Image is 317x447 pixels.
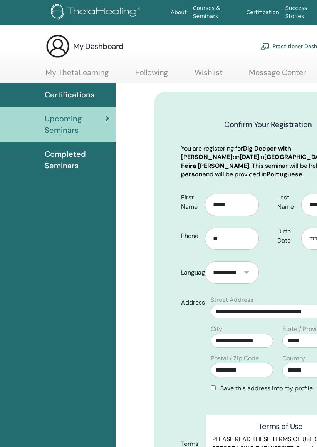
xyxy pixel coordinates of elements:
a: Following [135,68,168,83]
label: Last Name [272,190,301,214]
label: Birth Date [272,224,301,248]
span: Upcoming Seminars [45,113,106,136]
a: Wishlist [195,68,223,83]
label: First Name [175,190,205,214]
b: Portuguese [267,170,302,178]
img: chalkboard-teacher.svg [260,43,270,50]
span: Completed Seminars [45,148,109,171]
label: City [211,325,222,334]
a: About [168,5,190,20]
label: Street Address [211,295,253,305]
a: Certification [243,5,282,20]
img: logo.png [51,4,143,21]
img: generic-user-icon.jpg [45,34,70,59]
label: Phone [175,229,205,243]
h3: My Dashboard [73,41,124,52]
b: Dig Deeper with [PERSON_NAME] [181,144,291,161]
label: Language [175,265,205,280]
a: Courses & Seminars [190,1,243,23]
span: Save this address into my profile [220,384,313,392]
a: Message Center [249,68,306,83]
b: [DATE] [240,153,259,161]
span: Certifications [45,89,94,100]
a: My ThetaLearning [45,68,109,83]
label: Postal / Zip Code [211,354,259,363]
label: Country [282,354,305,363]
label: Address [175,295,206,310]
